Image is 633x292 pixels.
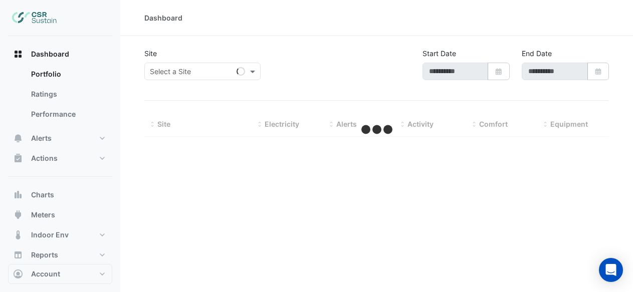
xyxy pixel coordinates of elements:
[8,205,112,225] button: Meters
[157,120,170,128] span: Site
[23,84,112,104] a: Ratings
[423,48,456,59] label: Start Date
[8,225,112,245] button: Indoor Env
[13,153,23,163] app-icon: Actions
[407,120,434,128] span: Activity
[265,120,299,128] span: Electricity
[8,245,112,265] button: Reports
[13,49,23,59] app-icon: Dashboard
[8,64,112,128] div: Dashboard
[144,13,182,23] div: Dashboard
[23,64,112,84] a: Portfolio
[13,230,23,240] app-icon: Indoor Env
[31,250,58,260] span: Reports
[479,120,508,128] span: Comfort
[8,128,112,148] button: Alerts
[144,48,157,59] label: Site
[12,8,57,28] img: Company Logo
[599,258,623,282] div: Open Intercom Messenger
[336,120,357,128] span: Alerts
[31,210,55,220] span: Meters
[31,153,58,163] span: Actions
[550,120,588,128] span: Equipment
[13,133,23,143] app-icon: Alerts
[8,185,112,205] button: Charts
[8,44,112,64] button: Dashboard
[31,269,60,279] span: Account
[31,190,54,200] span: Charts
[31,133,52,143] span: Alerts
[13,210,23,220] app-icon: Meters
[13,190,23,200] app-icon: Charts
[8,264,112,284] button: Account
[31,49,69,59] span: Dashboard
[31,230,69,240] span: Indoor Env
[13,250,23,260] app-icon: Reports
[23,104,112,124] a: Performance
[8,148,112,168] button: Actions
[522,48,552,59] label: End Date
